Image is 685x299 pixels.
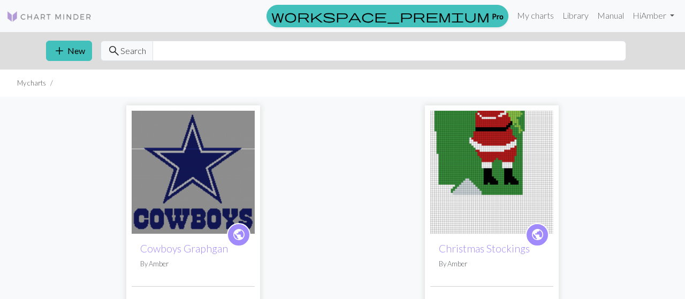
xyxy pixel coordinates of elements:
[271,9,490,24] span: workspace_premium
[46,41,92,61] button: New
[6,10,92,23] img: Logo
[430,166,553,176] a: Christmas Stockings
[439,242,530,255] a: Christmas Stockings
[140,259,246,269] p: By Amber
[132,111,255,234] img: Cowboys Graphgan
[558,5,593,26] a: Library
[53,43,66,58] span: add
[267,5,508,27] a: Pro
[439,259,545,269] p: By Amber
[227,223,250,247] a: public
[17,78,46,88] li: My charts
[628,5,679,26] a: HiAmber
[430,111,553,234] img: Christmas Stockings
[513,5,558,26] a: My charts
[132,166,255,176] a: Cowboys Graphgan
[232,226,246,243] span: public
[232,224,246,246] i: public
[531,226,544,243] span: public
[593,5,628,26] a: Manual
[140,242,228,255] a: Cowboys Graphgan
[108,43,120,58] span: search
[120,44,146,57] span: Search
[531,224,544,246] i: public
[526,223,549,247] a: public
